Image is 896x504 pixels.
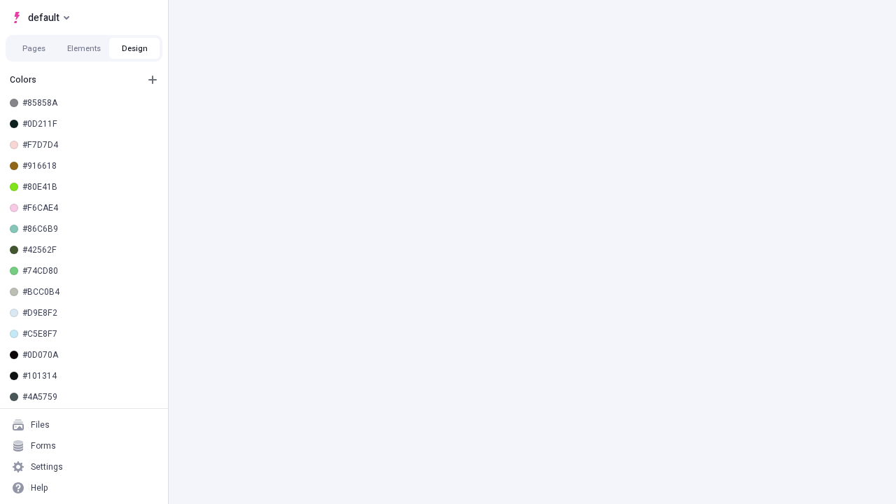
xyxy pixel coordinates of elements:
div: #80E41B [22,181,157,192]
button: Design [109,38,160,59]
div: Files [31,419,50,430]
div: Forms [31,440,56,451]
div: Settings [31,461,63,472]
div: #0D070A [22,349,157,360]
div: #F6CAE4 [22,202,157,213]
button: Select site [6,7,75,28]
div: #916618 [22,160,157,171]
div: #BCC0B4 [22,286,157,297]
div: #0D211F [22,118,157,129]
div: #101314 [22,370,157,381]
div: Colors [10,74,139,85]
button: Pages [8,38,59,59]
div: #C5E8F7 [22,328,157,339]
div: Help [31,482,48,493]
div: #74CD80 [22,265,157,276]
div: #D9E8F2 [22,307,157,318]
div: #4A5759 [22,391,157,402]
div: #85858A [22,97,157,108]
div: #86C6B9 [22,223,157,234]
span: default [28,9,59,26]
button: Elements [59,38,109,59]
div: #F7D7D4 [22,139,157,150]
div: #42562F [22,244,157,255]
